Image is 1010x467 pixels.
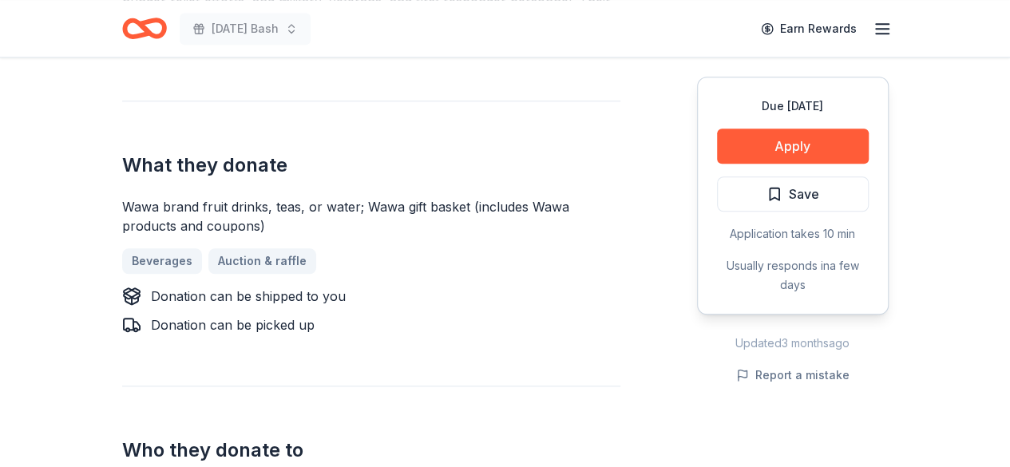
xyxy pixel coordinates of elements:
div: Donation can be picked up [151,315,315,334]
button: Apply [717,129,869,164]
h2: What they donate [122,152,620,178]
div: Donation can be shipped to you [151,287,346,306]
a: Home [122,10,167,47]
a: Earn Rewards [751,14,866,43]
button: [DATE] Bash [180,13,311,45]
button: Save [717,176,869,212]
div: Wawa brand fruit drinks, teas, or water; Wawa gift basket (includes Wawa products and coupons) [122,197,620,235]
div: Usually responds in a few days [717,256,869,295]
a: Beverages [122,248,202,274]
span: Save [789,184,819,204]
h2: Who they donate to [122,437,620,463]
span: [DATE] Bash [212,19,279,38]
div: Application takes 10 min [717,224,869,243]
div: Due [DATE] [717,97,869,116]
button: Report a mistake [736,366,850,385]
a: Auction & raffle [208,248,316,274]
div: Updated 3 months ago [697,334,889,353]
